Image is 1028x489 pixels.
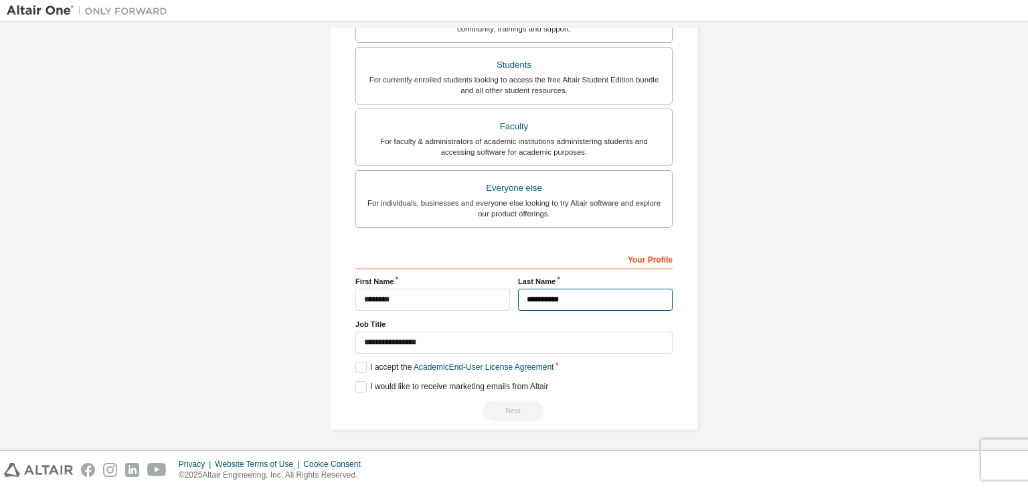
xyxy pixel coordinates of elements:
label: First Name [355,276,510,287]
img: facebook.svg [81,463,95,477]
img: Altair One [7,4,174,17]
label: I would like to receive marketing emails from Altair [355,381,548,393]
div: Your Profile [355,248,673,269]
img: linkedin.svg [125,463,139,477]
div: Provide a valid email to continue [355,401,673,421]
div: Faculty [364,117,664,136]
label: I accept the [355,362,553,373]
div: Everyone else [364,179,664,198]
img: instagram.svg [103,463,117,477]
label: Job Title [355,319,673,330]
div: Website Terms of Use [215,459,303,470]
img: youtube.svg [147,463,167,477]
div: For faculty & administrators of academic institutions administering students and accessing softwa... [364,136,664,157]
label: Last Name [518,276,673,287]
div: For currently enrolled students looking to access the free Altair Student Edition bundle and all ... [364,74,664,96]
p: © 2025 Altair Engineering, Inc. All Rights Reserved. [179,470,369,481]
div: For individuals, businesses and everyone else looking to try Altair software and explore our prod... [364,198,664,219]
div: Students [364,56,664,74]
div: Privacy [179,459,215,470]
img: altair_logo.svg [4,463,73,477]
div: Cookie Consent [303,459,368,470]
a: Academic End-User License Agreement [414,362,553,372]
